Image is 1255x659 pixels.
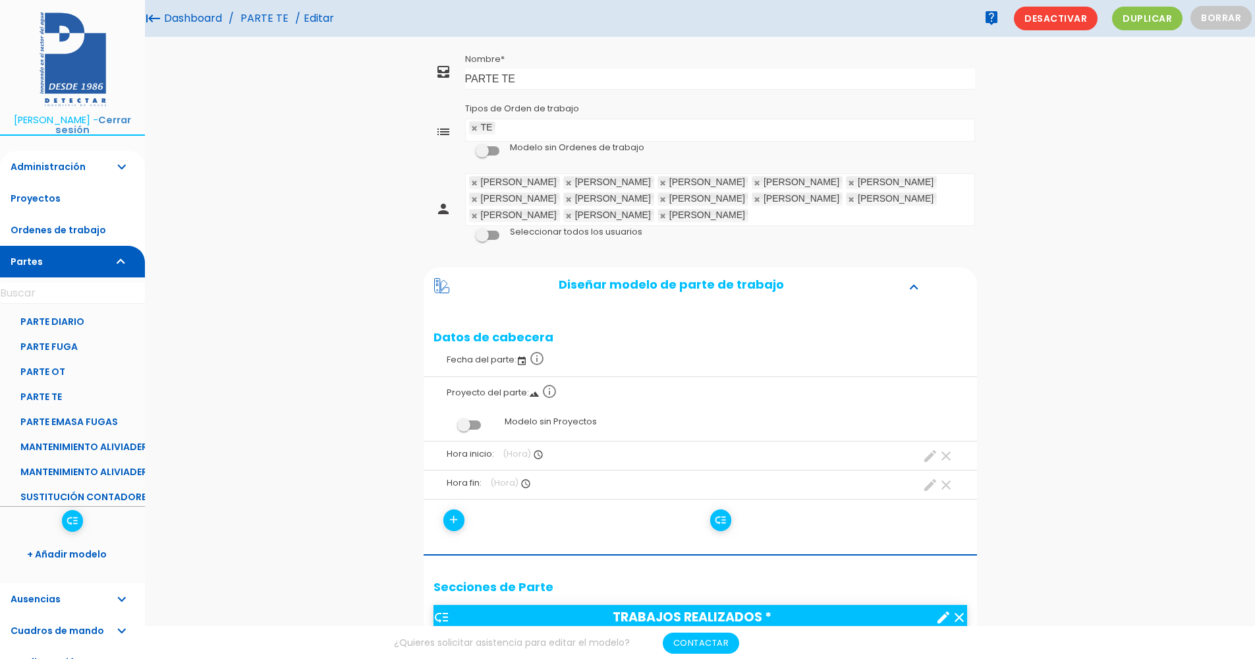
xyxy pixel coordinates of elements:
[938,448,954,464] a: clear
[922,477,938,493] a: create
[858,194,934,203] div: [PERSON_NAME]
[443,509,464,530] a: add
[113,583,129,615] i: expand_more
[669,211,745,219] div: [PERSON_NAME]
[433,610,449,625] i: low_priority
[951,605,967,630] a: clear
[764,178,839,186] div: [PERSON_NAME]
[424,331,977,344] h2: Datos de cabecera
[447,477,482,488] span: Hora fin:
[503,448,531,459] span: (Hora)
[66,511,78,532] i: low_priority
[435,64,451,80] i: all_inbox
[1190,6,1252,30] button: Borrar
[935,605,951,630] a: create
[7,538,138,570] a: + Añadir modelo
[529,389,540,399] i: landscape
[575,194,651,203] div: [PERSON_NAME]
[433,377,967,406] label: Proyecto del parte:
[38,10,107,109] img: itcons-logo
[481,178,557,186] div: [PERSON_NAME]
[520,478,531,489] i: access_time
[669,178,745,186] div: [PERSON_NAME]
[714,510,727,531] i: low_priority
[435,201,451,217] i: person
[447,509,460,530] i: add
[481,194,557,203] div: [PERSON_NAME]
[55,113,131,136] a: Cerrar sesión
[113,615,129,646] i: expand_more
[449,278,893,295] h2: Diseñar modelo de parte de trabajo
[764,194,839,203] div: [PERSON_NAME]
[435,124,451,140] i: list
[465,103,579,115] label: Tipos de Orden de trabajo
[575,211,651,219] div: [PERSON_NAME]
[433,409,967,434] label: Modelo sin Proyectos
[433,344,967,373] label: Fecha del parte:
[145,626,988,659] div: ¿Quieres solicitar asistencia para editar el modelo?
[951,610,967,625] i: clear
[113,246,129,277] i: expand_more
[663,633,740,654] a: Contactar
[1014,7,1098,30] span: Desactivar
[710,509,731,530] a: low_priority
[978,5,1005,31] a: live_help
[113,151,129,183] i: expand_more
[542,384,557,399] i: info_outline
[935,610,951,625] i: create
[669,194,745,203] div: [PERSON_NAME]
[304,11,334,26] span: Editar
[858,178,934,186] div: [PERSON_NAME]
[465,53,505,65] label: Nombre
[938,477,954,493] a: clear
[481,211,557,219] div: [PERSON_NAME]
[1112,7,1183,30] span: Duplicar
[516,356,527,366] i: event
[510,226,642,238] label: Seleccionar todos los usuarios
[433,581,967,594] h2: Secciones de Parte
[529,351,545,366] i: info_outline
[433,605,967,630] header: TRABAJOS REALIZADOS *
[433,605,449,630] a: low_priority
[903,278,924,295] i: expand_more
[490,477,518,488] span: (Hora)
[510,142,644,154] label: Modelo sin Ordenes de trabajo
[984,5,999,31] i: live_help
[481,123,493,132] div: TE
[533,449,544,460] i: access_time
[447,448,494,459] span: Hora inicio:
[922,448,938,464] a: create
[575,178,651,186] div: [PERSON_NAME]
[62,510,83,531] a: low_priority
